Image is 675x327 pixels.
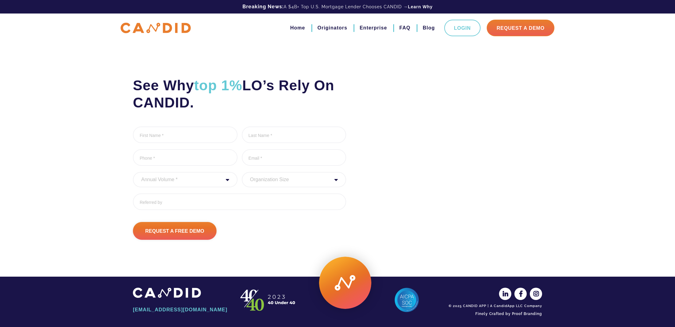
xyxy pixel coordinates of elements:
h2: See Why LO’s Rely On CANDID. [133,77,346,111]
a: Enterprise [360,23,387,33]
div: © 2025 CANDID APP | A CandidApp LLC Company [447,304,542,309]
img: CANDID APP [238,288,299,312]
a: Finely Crafted by Proof Branding [447,309,542,319]
a: Home [290,23,305,33]
img: CANDID APP [133,288,201,298]
a: Learn Why [408,4,433,10]
input: First Name * [133,127,238,143]
b: Breaking News: [242,4,284,10]
a: Request A Demo [487,20,554,36]
input: Last Name * [242,127,346,143]
a: Login [444,20,481,36]
input: Email * [242,149,346,166]
input: Phone * [133,149,238,166]
span: top 1% [194,77,242,93]
input: Referred by [133,193,346,210]
a: FAQ [399,23,410,33]
a: [EMAIL_ADDRESS][DOMAIN_NAME] [133,305,228,315]
img: AICPA SOC 2 [394,288,419,312]
a: Blog [423,23,435,33]
img: CANDID APP [121,23,191,33]
a: Originators [318,23,347,33]
input: Request A Free Demo [133,222,217,240]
